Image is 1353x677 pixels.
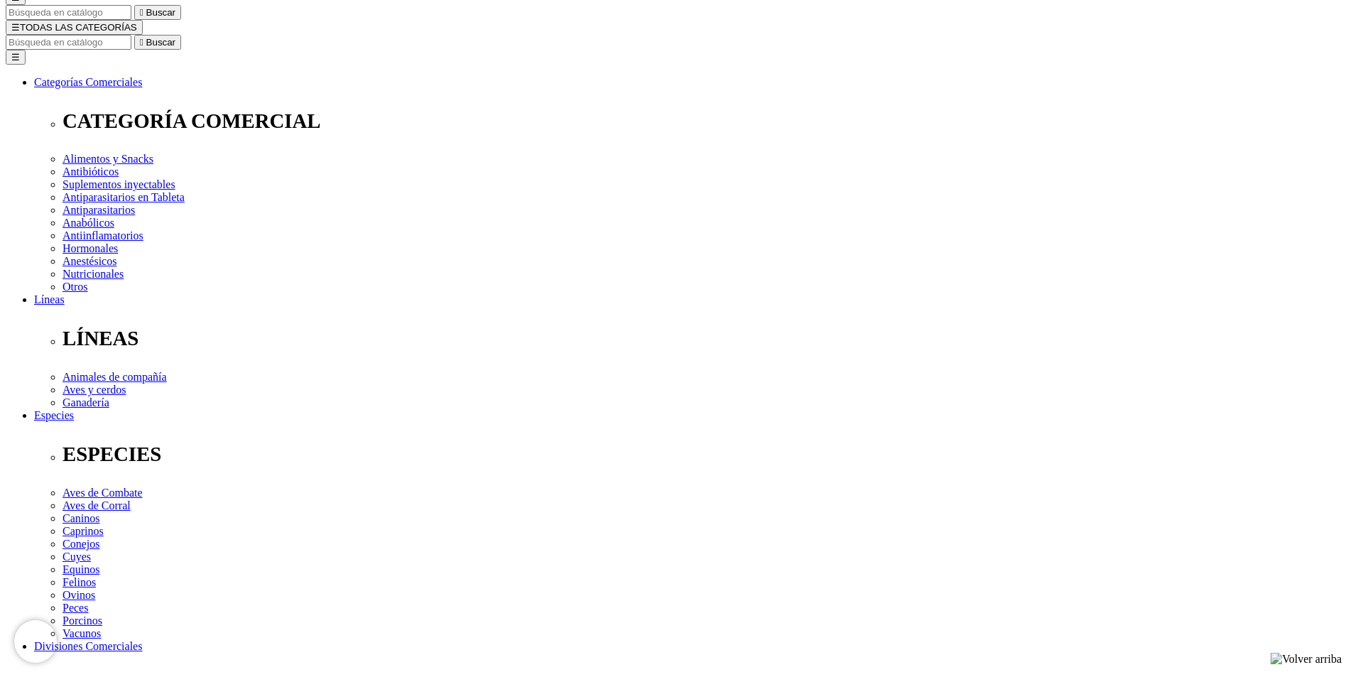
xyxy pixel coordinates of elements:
a: Divisiones Comerciales [34,640,142,652]
a: Otros [63,281,88,293]
span: ☰ [11,22,20,33]
a: Antiinflamatorios [63,229,143,242]
i:  [140,7,143,18]
a: Caprinos [63,525,104,537]
span: Buscar [146,37,175,48]
a: Animales de compañía [63,371,167,383]
a: Suplementos inyectables [63,178,175,190]
a: Nutricionales [63,268,124,280]
a: Aves de Corral [63,499,131,511]
a: Antiparasitarios [63,204,135,216]
button:  Buscar [134,35,181,50]
input: Buscar [6,35,131,50]
a: Ganadería [63,396,109,408]
a: Peces [63,602,88,614]
iframe: Brevo live chat [14,620,57,663]
p: ESPECIES [63,443,1347,466]
a: Especies [34,409,74,421]
a: Porcinos [63,614,102,627]
a: Conejos [63,538,99,550]
img: Volver arriba [1271,653,1342,666]
button: ☰TODAS LAS CATEGORÍAS [6,20,143,35]
i:  [140,37,143,48]
a: Anestésicos [63,255,116,267]
a: Aves y cerdos [63,384,126,396]
a: Felinos [63,576,96,588]
button:  Buscar [134,5,181,20]
a: Caninos [63,512,99,524]
span: Buscar [146,7,175,18]
button: ☰ [6,50,26,65]
input: Buscar [6,5,131,20]
a: Hormonales [63,242,118,254]
a: Cuyes [63,551,91,563]
a: Equinos [63,563,99,575]
p: LÍNEAS [63,327,1347,350]
a: Categorías Comerciales [34,76,142,88]
a: Antiparasitarios en Tableta [63,191,185,203]
a: Vacunos [63,627,101,639]
a: Anabólicos [63,217,114,229]
a: Aves de Combate [63,487,143,499]
a: Ovinos [63,589,95,601]
a: Antibióticos [63,166,119,178]
p: CATEGORÍA COMERCIAL [63,109,1347,133]
a: Líneas [34,293,65,305]
a: Alimentos y Snacks [63,153,153,165]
